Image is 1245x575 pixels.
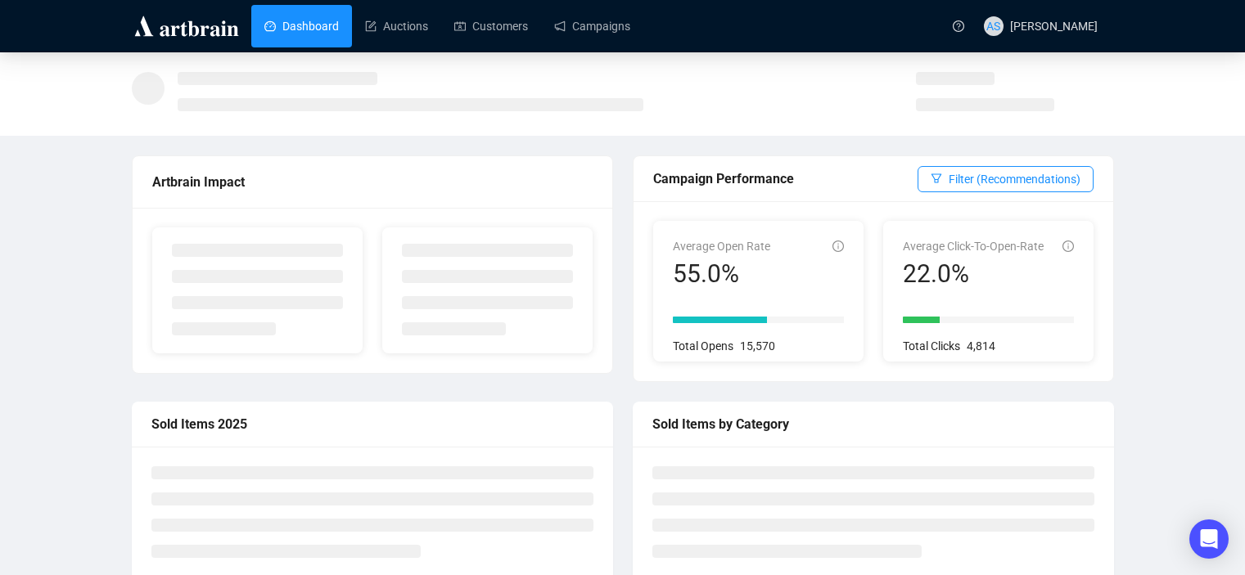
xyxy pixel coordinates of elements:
span: info-circle [1062,240,1074,252]
a: Customers [454,5,528,47]
div: Open Intercom Messenger [1189,519,1229,559]
span: question-circle [953,20,964,32]
div: 22.0% [903,258,1044,290]
span: Filter (Recommendations) [949,170,1080,188]
span: 15,570 [740,339,775,353]
span: [PERSON_NAME] [1010,20,1098,33]
span: 4,814 [967,339,995,353]
span: Total Opens [673,339,733,353]
img: logo [132,13,241,39]
div: Sold Items by Category [652,414,1094,434]
div: Artbrain Impact [152,172,593,192]
span: filter [931,173,942,184]
div: Campaign Performance [653,168,918,189]
span: info-circle [832,240,844,252]
a: Dashboard [264,5,339,47]
div: Sold Items 2025 [151,414,593,434]
span: Average Open Rate [673,240,770,253]
span: Average Click-To-Open-Rate [903,240,1044,253]
div: 55.0% [673,258,770,290]
a: Campaigns [554,5,630,47]
a: Auctions [365,5,428,47]
span: AS [986,17,1000,35]
span: Total Clicks [903,339,960,353]
button: Filter (Recommendations) [918,166,1094,192]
